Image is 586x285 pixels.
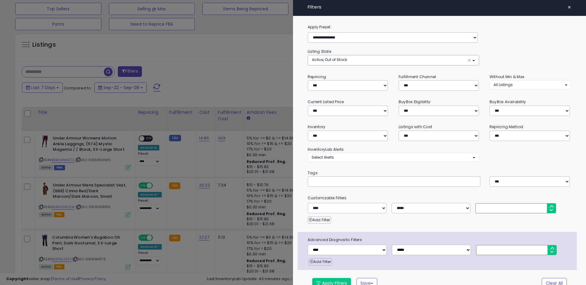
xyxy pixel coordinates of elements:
span: Active, Out of Stock [312,57,347,62]
small: InventoryLab Alerts [308,147,344,152]
button: × [565,3,574,12]
small: Current Listed Price [308,99,344,104]
span: × [467,57,471,63]
span: Advanced Diagnostic Filters [303,236,577,243]
button: All Listings [490,80,571,89]
small: Fulfillment Channel [399,74,436,79]
small: BuyBox Eligibility [399,99,430,104]
small: Customizable Filters [303,195,576,201]
span: All Listings [494,82,513,87]
label: Apply Preset: [303,24,576,31]
small: Without Min & Max [490,74,525,79]
button: Add Filter [309,258,332,265]
span: × [567,3,571,12]
small: BuyBox Availability [490,99,526,104]
small: Repricing Method [490,124,523,129]
button: Select Alerts [308,153,479,162]
small: Tags [303,170,576,176]
small: Listings with Cost [399,124,432,129]
button: Add Filter [308,216,331,224]
small: Listing State [308,49,331,54]
small: Inventory [308,124,325,129]
span: Select Alerts [312,155,334,160]
h4: Filters [308,5,571,10]
button: Active, Out of Stock × [308,55,479,65]
small: Repricing [308,74,326,79]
